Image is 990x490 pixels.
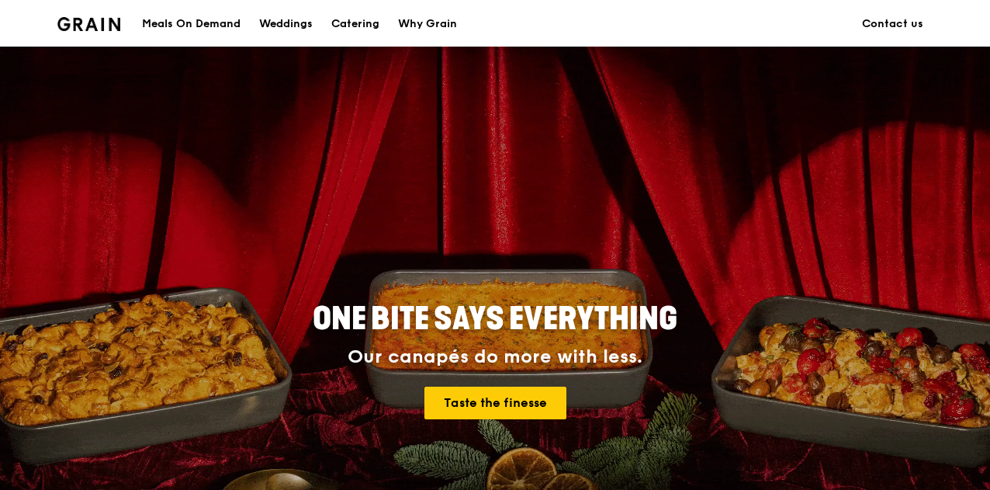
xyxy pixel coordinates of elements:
div: Meals On Demand [142,1,241,47]
div: Our canapés do more with less. [216,346,774,368]
a: Weddings [250,1,322,47]
div: Weddings [259,1,313,47]
a: Why Grain [389,1,466,47]
a: Taste the finesse [424,387,566,419]
img: Grain [57,17,120,31]
div: Catering [331,1,379,47]
span: ONE BITE SAYS EVERYTHING [313,301,677,338]
a: Catering [322,1,389,47]
div: Why Grain [398,1,457,47]
a: Contact us [853,1,933,47]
